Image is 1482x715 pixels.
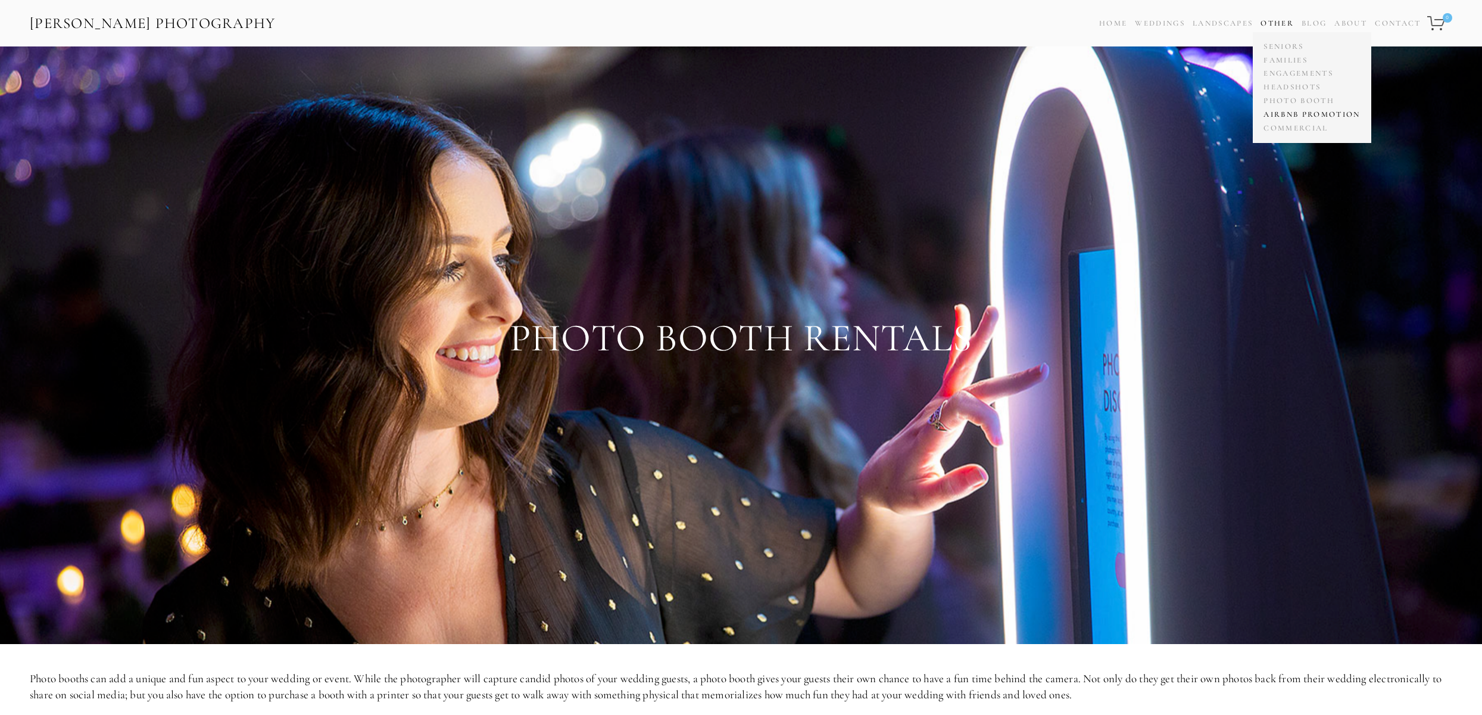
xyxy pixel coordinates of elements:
[1261,18,1294,28] a: Other
[1193,18,1253,28] a: Landscapes
[1261,122,1363,135] a: Commercial
[1425,9,1453,38] a: 0 items in cart
[1261,67,1363,81] a: Engagements
[30,671,1452,702] p: Photo booths can add a unique and fun aspect to your wedding or event. While the photographer wil...
[1261,40,1363,54] a: Seniors
[1261,108,1363,122] a: Airbnb Promotion
[1261,94,1363,108] a: Photo Booth
[1375,15,1421,32] a: Contact
[30,317,1452,360] h1: Photo Booth Rentals
[1135,18,1185,28] a: Weddings
[1302,15,1327,32] a: Blog
[29,10,277,37] a: [PERSON_NAME] Photography
[1261,54,1363,67] a: Families
[1443,13,1452,23] span: 0
[1261,80,1363,94] a: Headshots
[1334,15,1367,32] a: About
[1099,15,1127,32] a: Home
